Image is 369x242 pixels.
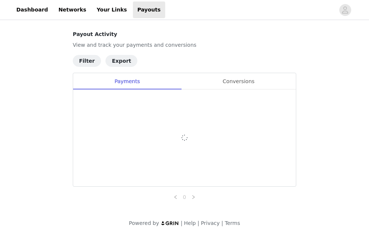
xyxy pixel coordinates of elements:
span: | [221,220,223,226]
a: Terms [225,220,240,226]
div: Payments [73,73,181,90]
span: | [197,220,199,226]
i: icon: left [173,195,178,199]
div: avatar [342,4,349,16]
a: Dashboard [12,1,52,18]
p: View and track your payments and conversions [73,41,296,49]
li: Previous Page [171,193,180,202]
span: | [181,220,183,226]
a: Your Links [92,1,131,18]
a: Help [184,220,196,226]
li: 0 [180,193,189,202]
li: Next Page [189,193,198,202]
img: logo [161,221,179,226]
button: Export [105,55,137,67]
button: Filter [73,55,101,67]
i: icon: right [191,195,196,199]
h4: Payout Activity [73,30,296,38]
a: 0 [180,193,189,201]
div: Conversions [181,73,296,90]
a: Networks [54,1,91,18]
a: Privacy [201,220,220,226]
span: Powered by [129,220,159,226]
a: Payouts [133,1,165,18]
